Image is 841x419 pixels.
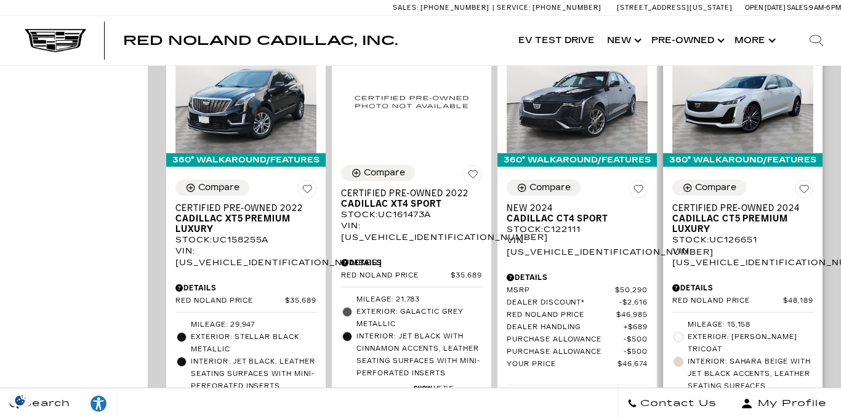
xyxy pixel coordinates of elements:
[507,360,618,369] span: Your Price
[123,34,398,47] a: Red Noland Cadillac, Inc.
[672,203,804,213] span: Certified Pre-Owned 2024
[175,213,307,234] span: Cadillac XT5 Premium Luxury
[175,203,316,234] a: Certified Pre-Owned 2022Cadillac XT5 Premium Luxury
[507,323,648,332] a: Dealer Handling $689
[624,348,648,357] span: $500
[672,234,813,245] div: Stock : UC126651
[507,311,616,320] span: Red Noland Price
[619,298,648,308] span: $2,616
[533,4,602,12] span: [PHONE_NUMBER]
[175,234,316,245] div: Stock : UC158255A
[753,395,827,412] span: My Profile
[175,297,285,306] span: Red Noland Price
[618,388,726,419] a: Contact Us
[6,394,34,407] img: Opt-Out Icon
[616,311,648,320] span: $46,985
[364,167,405,178] div: Compare
[285,297,316,306] span: $35,689
[507,213,638,224] span: Cadillac CT4 Sport
[745,4,786,12] span: Open [DATE]
[25,29,86,52] img: Cadillac Dark Logo with Cadillac White Text
[672,282,813,293] div: Pricing Details - Certified Pre-Owned 2024 Cadillac CT5 Premium Luxury
[672,297,783,306] span: Red Noland Price
[618,360,648,369] span: $46,674
[726,388,841,419] button: Open user profile menu
[175,282,316,293] div: Pricing Details - Certified Pre-Owned 2022 Cadillac XT5 Premium Luxury
[493,4,605,11] a: Service: [PHONE_NUMBER]
[175,245,316,268] div: VIN: [US_VEHICLE_IDENTIFICATION_NUMBER]
[507,348,648,357] a: Purchase Allowance $500
[672,47,813,153] img: 2024 Cadillac CT5 Premium Luxury
[787,4,809,12] span: Sales:
[507,47,648,153] img: 2024 Cadillac CT4 Sport
[497,4,531,12] span: Service:
[624,323,648,332] span: $689
[413,383,455,410] img: Show Me the CARFAX 1-Owner Badge
[19,395,70,412] span: Search
[298,180,316,203] button: Save Vehicle
[688,331,813,356] span: Exterior: [PERSON_NAME] Tricoat
[356,330,482,380] span: Interior: Jet Black with Cinnamon accents, Leather seating surfaces with mini-perforated inserts
[341,209,482,220] div: Stock : UC161473A
[80,394,117,413] div: Explore your accessibility options
[663,153,823,167] div: 360° WalkAround/Features
[507,286,615,295] span: MSRP
[637,395,717,412] span: Contact Us
[507,298,619,308] span: Dealer Discount*
[507,180,581,196] button: Compare Vehicle
[615,286,648,295] span: $50,290
[809,4,841,12] span: 9 AM-6 PM
[175,203,307,213] span: Certified Pre-Owned 2022
[464,165,482,188] button: Save Vehicle
[507,335,648,345] a: Purchase Allowance $500
[341,293,482,306] li: Mileage: 21,783
[728,16,779,65] button: More
[393,4,419,12] span: Sales:
[507,348,624,357] span: Purchase Allowance
[672,180,746,196] button: Compare Vehicle
[341,257,482,268] div: Pricing Details - Certified Pre-Owned 2022 Cadillac XT4 Sport
[507,298,648,308] a: Dealer Discount* $2,616
[688,356,813,393] span: Interior: Sahara Beige with Jet Black Accents, Leather Seating Surfaces
[341,199,473,209] span: Cadillac XT4 Sport
[529,182,571,193] div: Compare
[601,16,645,65] a: New
[341,188,482,209] a: Certified Pre-Owned 2022Cadillac XT4 Sport
[507,203,648,224] a: New 2024Cadillac CT4 Sport
[166,153,326,167] div: 360° WalkAround/Features
[795,180,813,203] button: Save Vehicle
[198,182,239,193] div: Compare
[507,272,648,283] div: Pricing Details - New 2024 Cadillac CT4 Sport
[341,47,482,156] img: 2022 Cadillac XT4 Sport
[6,394,34,407] section: Click to Open Cookie Consent Modal
[175,319,316,331] li: Mileage: 29,947
[175,297,316,306] a: Red Noland Price $35,689
[617,4,733,12] a: [STREET_ADDRESS][US_STATE]
[672,203,813,234] a: Certified Pre-Owned 2024Cadillac CT5 Premium Luxury
[512,16,601,65] a: EV Test Drive
[451,271,482,281] span: $35,689
[672,245,813,268] div: VIN: [US_VEHICLE_IDENTIFICATION_NUMBER]
[507,311,648,320] a: Red Noland Price $46,985
[80,388,118,419] a: Explore your accessibility options
[341,271,482,281] a: Red Noland Price $35,689
[783,297,813,306] span: $48,189
[507,323,624,332] span: Dealer Handling
[507,335,624,345] span: Purchase Allowance
[341,271,451,281] span: Red Noland Price
[420,4,489,12] span: [PHONE_NUMBER]
[341,220,482,242] div: VIN: [US_VEHICLE_IDENTIFICATION_NUMBER]
[123,33,398,48] span: Red Noland Cadillac, Inc.
[341,165,415,181] button: Compare Vehicle
[191,331,316,356] span: Exterior: Stellar Black Metallic
[507,224,648,235] div: Stock : C122111
[507,286,648,295] a: MSRP $50,290
[175,180,249,196] button: Compare Vehicle
[672,319,813,331] li: Mileage: 15,158
[624,335,648,345] span: $500
[507,203,638,213] span: New 2024
[393,4,493,11] a: Sales: [PHONE_NUMBER]
[672,213,804,234] span: Cadillac CT5 Premium Luxury
[672,297,813,306] a: Red Noland Price $48,189
[507,235,648,257] div: VIN: [US_VEHICLE_IDENTIFICATION_NUMBER]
